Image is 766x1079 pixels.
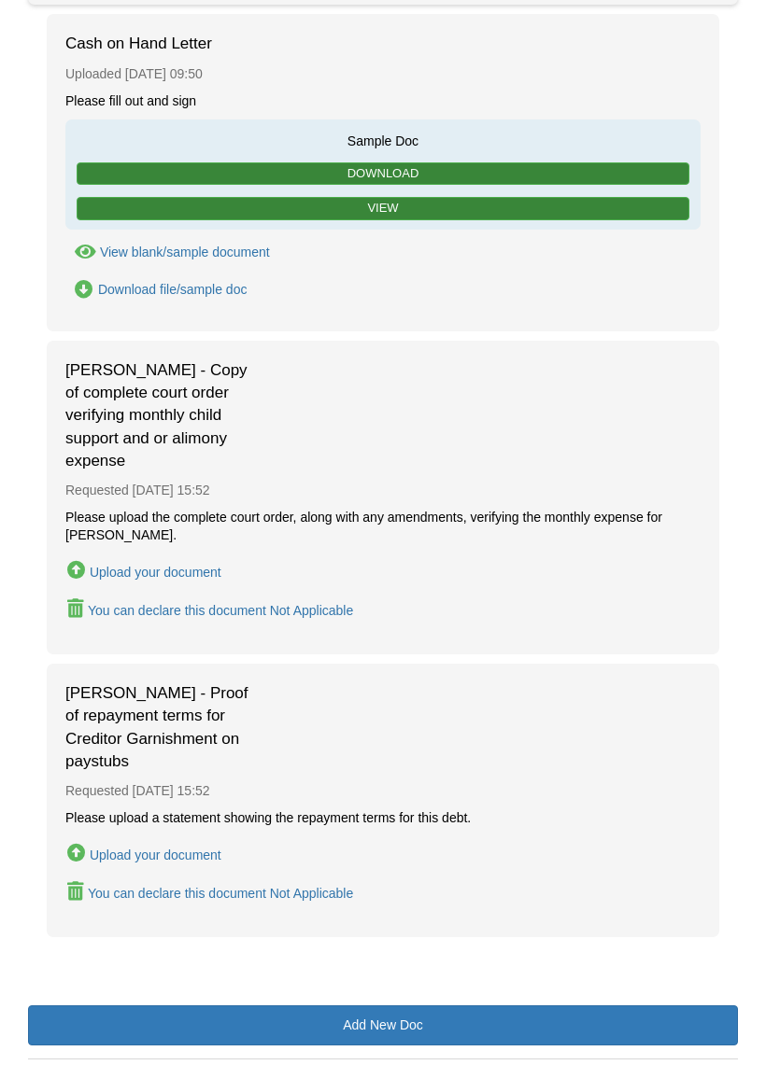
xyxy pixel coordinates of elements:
div: You can declare this document Not Applicable [88,603,353,618]
span: [PERSON_NAME] - Proof of repayment terms for Creditor Garnishment on paystubs [65,682,252,773]
div: Please upload the complete court order, along with any amendments, verifying the monthly expense ... [65,509,701,544]
button: Upload Joseph Colson - Copy of complete court order verifying monthly child support and or alimon... [65,557,223,584]
div: Please fill out and sign [65,92,701,110]
div: Uploaded [DATE] 09:50 [65,56,701,92]
button: Upload Joseph Colson - Proof of repayment terms for Creditor Garnishment on paystubs [65,840,223,867]
div: You can declare this document Not Applicable [88,886,353,901]
button: Declare Joseph Colson - Copy of complete court order verifying monthly child support and or alimo... [65,597,355,623]
a: Add New Doc [28,1005,738,1045]
div: View blank/sample document [100,245,270,259]
div: Requested [DATE] 15:52 [65,773,701,809]
div: Please upload a statement showing the repayment terms for this debt. [65,809,701,827]
button: View Cash on Hand Letter [65,243,270,262]
a: View [77,197,689,220]
div: Upload your document [90,848,221,862]
div: Requested [DATE] 15:52 [65,472,701,509]
span: [PERSON_NAME] - Copy of complete court order verifying monthly child support and or alimony expense [65,359,252,472]
a: Download [77,162,689,186]
span: Sample Doc [75,129,691,150]
button: Declare Joseph Colson - Proof of repayment terms for Creditor Garnishment on paystubs not applicable [65,880,355,905]
a: Download Cash on Hand Letter [65,280,247,300]
div: Upload your document [90,565,221,580]
div: Download file/sample doc [98,282,248,297]
span: Cash on Hand Letter [65,33,252,55]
